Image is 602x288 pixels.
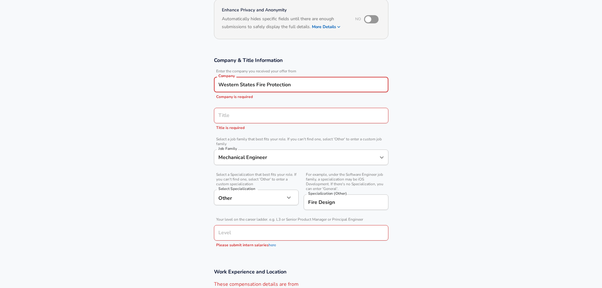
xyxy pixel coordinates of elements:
label: Specialization (Other) [308,192,347,195]
button: Open [377,153,386,162]
h6: Automatically hides specific fields until there are enough submissions to safely display the full... [222,15,347,31]
div: Other [214,190,285,205]
span: For example, under the Software Engineer job family, a specialization may be iOS Development. If ... [304,172,388,191]
button: More Details [312,22,341,31]
h3: Work Experience and Location [214,268,388,275]
span: Enter the company you received your offer from [214,69,388,74]
label: Job Family [218,147,237,150]
input: Software Engineer [217,152,376,162]
input: L3 [217,228,386,238]
label: Select Specialization [218,187,255,191]
span: Please submit intern salaries [216,242,269,248]
span: Title is required [216,125,245,130]
label: Company [218,74,235,78]
span: Select a job family that best fits your role. If you can't find one, select 'Other' to enter a cu... [214,137,388,146]
span: Company is required [216,94,253,99]
input: Software Engineer [217,111,386,120]
span: Your level on the career ladder. e.g. L3 or Senior Product Manager or Principal Engineer [214,217,388,222]
span: No [355,16,361,21]
span: Select a Specialization that best fits your role. If you can't find one, select 'Other' to enter ... [214,172,299,187]
h3: Company & Title Information [214,57,388,64]
input: Google [217,80,386,89]
a: here [269,242,276,248]
h4: Enhance Privacy and Anonymity [222,7,347,13]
